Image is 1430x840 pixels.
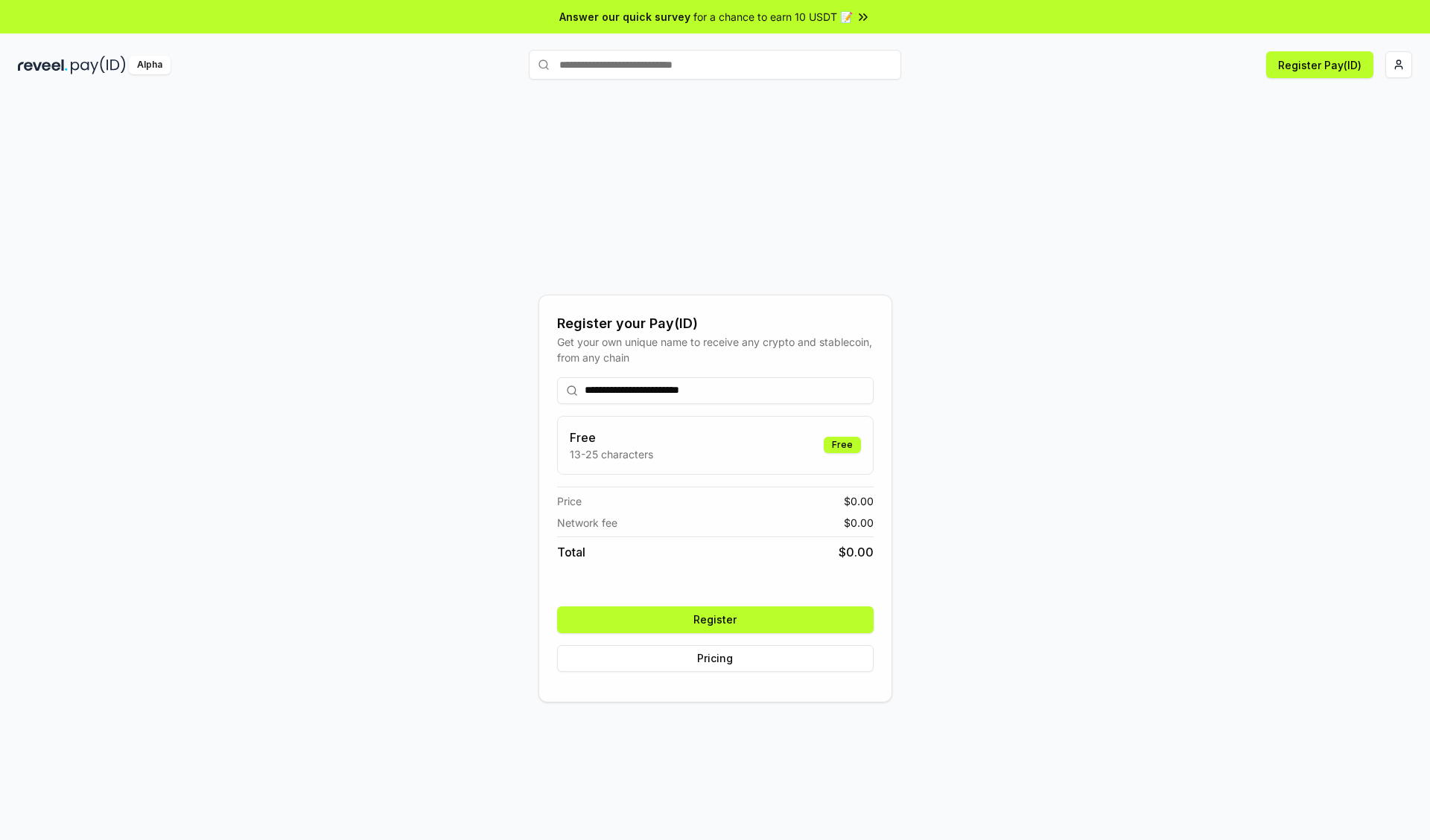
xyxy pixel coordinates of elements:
[1266,51,1373,78] button: Register Pay(ID)
[844,493,874,509] span: $ 0.00
[557,515,617,530] span: Network fee
[824,437,861,453] div: Free
[844,515,874,530] span: $ 0.00
[839,543,874,561] span: $ 0.00
[557,606,874,633] button: Register
[557,493,582,509] span: Price
[71,56,126,74] img: pay_id
[693,9,853,25] span: for a chance to earn 10 USDT 📝
[18,56,68,74] img: reveel_dark
[557,313,874,334] div: Register your Pay(ID)
[557,645,874,672] button: Pricing
[129,56,171,74] div: Alpha
[570,446,653,462] p: 13-25 characters
[557,334,874,365] div: Get your own unique name to receive any crypto and stablecoin, from any chain
[570,429,653,446] h3: Free
[559,9,690,25] span: Answer our quick survey
[557,543,585,561] span: Total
